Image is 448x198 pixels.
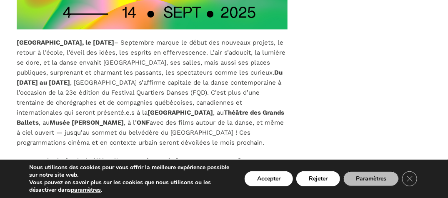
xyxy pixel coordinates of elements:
strong: Théâtre des Grands Ballets [17,109,284,126]
strong: [GEOGRAPHIC_DATA], le [DATE] [17,39,114,46]
strong: ONF [137,119,150,126]
strong: [GEOGRAPHIC_DATA] [148,109,213,116]
p: Vous pouvez en savoir plus sur les cookies que nous utilisons ou les désactiver dans . [29,179,230,194]
strong: Du [DATE] au [DATE] [17,69,283,86]
button: Paramètres [343,171,399,186]
strong: art autochtone du [GEOGRAPHIC_DATA] [118,157,241,165]
p: Nous utilisons des cookies pour vous offrir la meilleure expérience possible sur notre site web. [29,164,230,179]
strong: Musée [PERSON_NAME] [50,119,124,126]
button: Close GDPR Cookie Banner [402,171,417,186]
button: Accepter [245,171,293,186]
p: – Septembre marque le début des nouveaux projets, le retour à l’école, l’éveil des idées, les esp... [17,38,288,148]
button: paramètres [71,186,101,194]
button: Rejeter [296,171,340,186]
